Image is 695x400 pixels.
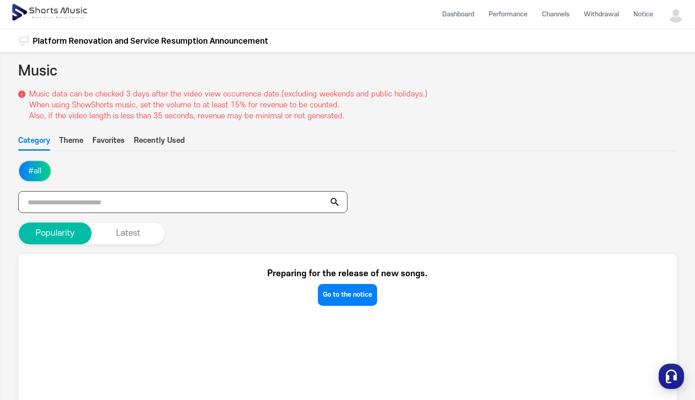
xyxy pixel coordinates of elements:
[481,2,535,26] a: Performance
[92,223,164,244] button: Latest
[29,89,428,122] p: Music data can be checked 3 days after the video view occurrence date.(excluding weekends and pub...
[60,289,118,311] a: Messages
[76,303,102,310] span: Messages
[134,135,185,151] button: Recently Used
[318,284,377,306] a: Go to the notice
[535,2,577,26] a: Channels
[626,2,660,26] a: Notice
[18,61,57,81] h2: Music
[18,35,29,46] img: 알림 아이콘
[267,268,428,280] p: Preparing for the release of new songs.
[3,289,60,311] a: Home
[135,302,157,309] span: Settings
[19,223,92,244] button: Popularity
[577,2,626,26] a: Withdrawal
[435,2,481,26] a: Dashboard
[18,135,50,151] button: Category
[668,6,684,23] img: 사용자 이미지
[33,35,268,47] a: Platform Renovation and Service Resumption Announcement
[118,289,175,311] a: Settings
[92,135,125,151] button: Favorites
[18,91,26,98] img: 설명 아이콘
[59,135,83,151] button: Theme
[19,161,51,181] button: #all
[23,302,39,309] span: Home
